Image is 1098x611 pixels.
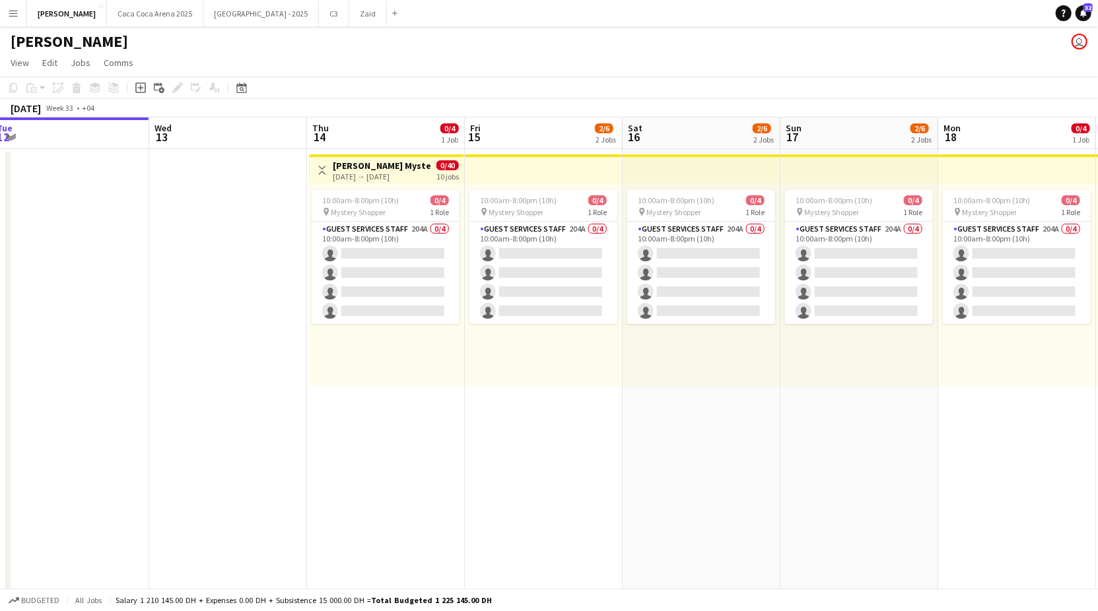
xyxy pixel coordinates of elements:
[1083,3,1093,12] span: 32
[333,160,431,172] h3: [PERSON_NAME] Mystery Shopper
[1061,207,1080,217] span: 1 Role
[322,195,399,205] span: 10:00am-8:00pm (10h)
[65,54,96,71] a: Jobs
[944,122,961,134] span: Mon
[73,595,104,605] span: All jobs
[1076,5,1091,21] a: 32
[82,103,94,113] div: +04
[627,222,775,324] app-card-role: Guest Services Staff204A0/410:00am-8:00pm (10h)
[349,1,387,26] button: Zaid
[7,593,61,608] button: Budgeted
[312,122,329,134] span: Thu
[627,190,775,324] app-job-card: 10:00am-8:00pm (10h)0/4 Mystery Shopper1 RoleGuest Services Staff204A0/410:00am-8:00pm (10h)
[746,195,765,205] span: 0/4
[440,123,459,133] span: 0/4
[784,129,802,145] span: 17
[595,123,613,133] span: 2/6
[628,122,642,134] span: Sat
[953,195,1030,205] span: 10:00am-8:00pm (10h)
[98,54,139,71] a: Comms
[436,160,459,170] span: 0/40
[1062,195,1080,205] span: 0/4
[331,207,386,217] span: Mystery Shopper
[11,57,29,69] span: View
[646,207,701,217] span: Mystery Shopper
[588,207,607,217] span: 1 Role
[441,135,458,145] div: 1 Job
[107,1,203,26] button: Coca Coca Arena 2025
[910,123,929,133] span: 2/6
[1072,135,1089,145] div: 1 Job
[436,170,459,181] div: 10 jobs
[904,195,922,205] span: 0/4
[44,103,77,113] span: Week 33
[312,190,460,324] app-job-card: 10:00am-8:00pm (10h)0/4 Mystery Shopper1 RoleGuest Services Staff204A0/410:00am-8:00pm (10h)
[319,1,349,26] button: C3
[786,122,802,134] span: Sun
[11,102,41,115] div: [DATE]
[943,190,1091,324] app-job-card: 10:00am-8:00pm (10h)0/4 Mystery Shopper1 RoleGuest Services Staff204A0/410:00am-8:00pm (10h)
[480,195,557,205] span: 10:00am-8:00pm (10h)
[911,135,932,145] div: 2 Jobs
[312,222,460,324] app-card-role: Guest Services Staff204A0/410:00am-8:00pm (10h)
[470,122,481,134] span: Fri
[796,195,872,205] span: 10:00am-8:00pm (10h)
[753,135,774,145] div: 2 Jobs
[785,222,933,324] app-card-role: Guest Services Staff204A0/410:00am-8:00pm (10h)
[27,1,107,26] button: [PERSON_NAME]
[42,57,57,69] span: Edit
[153,129,172,145] span: 13
[489,207,543,217] span: Mystery Shopper
[942,129,961,145] span: 18
[71,57,90,69] span: Jobs
[469,190,617,324] app-job-card: 10:00am-8:00pm (10h)0/4 Mystery Shopper1 RoleGuest Services Staff204A0/410:00am-8:00pm (10h)
[469,222,617,324] app-card-role: Guest Services Staff204A0/410:00am-8:00pm (10h)
[430,195,449,205] span: 0/4
[468,129,481,145] span: 15
[1072,34,1087,49] app-user-avatar: Kate Oliveros
[745,207,765,217] span: 1 Role
[203,1,319,26] button: [GEOGRAPHIC_DATA] - 2025
[116,595,492,605] div: Salary 1 210 145.00 DH + Expenses 0.00 DH + Subsistence 15 000.00 DH =
[962,207,1017,217] span: Mystery Shopper
[333,172,431,181] div: [DATE] → [DATE]
[588,195,607,205] span: 0/4
[310,129,329,145] span: 14
[104,57,133,69] span: Comms
[596,135,616,145] div: 2 Jobs
[1072,123,1090,133] span: 0/4
[371,595,492,605] span: Total Budgeted 1 225 145.00 DH
[804,207,859,217] span: Mystery Shopper
[11,32,128,51] h1: [PERSON_NAME]
[626,129,642,145] span: 16
[21,596,59,605] span: Budgeted
[430,207,449,217] span: 1 Role
[37,54,63,71] a: Edit
[5,54,34,71] a: View
[154,122,172,134] span: Wed
[943,222,1091,324] app-card-role: Guest Services Staff204A0/410:00am-8:00pm (10h)
[903,207,922,217] span: 1 Role
[638,195,714,205] span: 10:00am-8:00pm (10h)
[785,190,933,324] app-job-card: 10:00am-8:00pm (10h)0/4 Mystery Shopper1 RoleGuest Services Staff204A0/410:00am-8:00pm (10h)
[753,123,771,133] span: 2/6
